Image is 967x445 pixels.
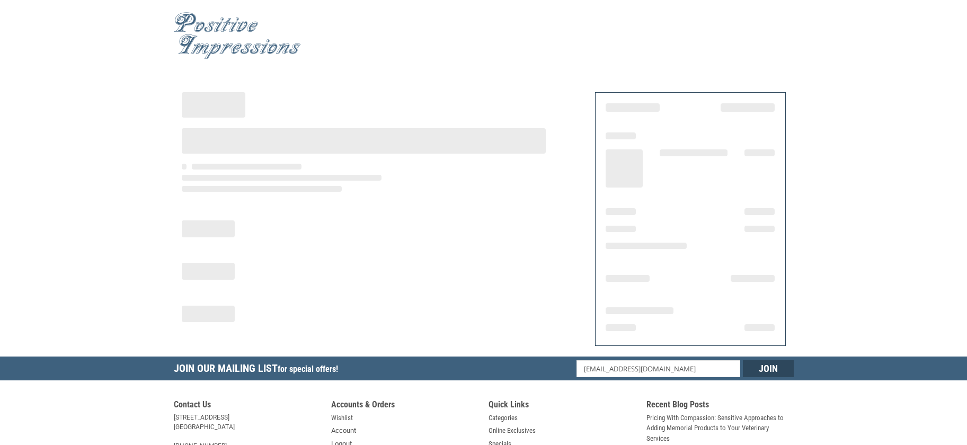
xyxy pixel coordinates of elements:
h5: Join Our Mailing List [174,357,343,384]
img: Positive Impressions [174,12,301,59]
a: Pricing With Compassion: Sensitive Approaches to Adding Memorial Products to Your Veterinary Serv... [646,413,794,444]
input: Join [743,360,794,377]
span: for special offers! [278,364,338,374]
a: Categories [489,413,518,423]
input: Email [576,360,740,377]
a: Account [331,425,356,436]
h5: Contact Us [174,399,321,413]
a: Wishlist [331,413,353,423]
h5: Quick Links [489,399,636,413]
a: Online Exclusives [489,425,536,436]
h5: Recent Blog Posts [646,399,794,413]
h5: Accounts & Orders [331,399,478,413]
